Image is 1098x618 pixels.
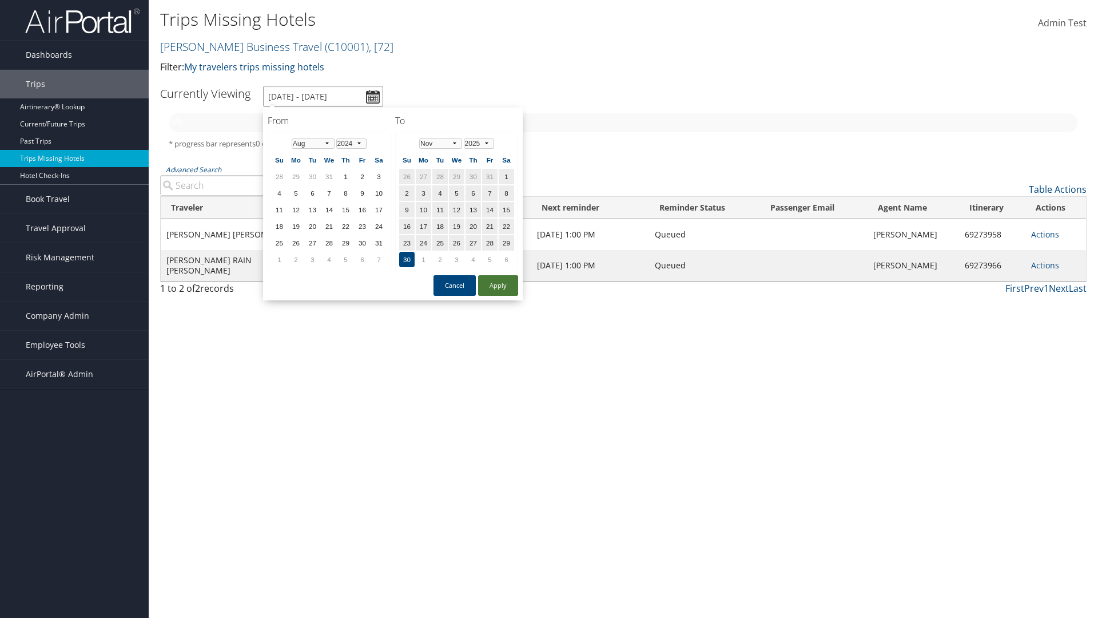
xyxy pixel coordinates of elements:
span: 0 out of 2 [256,138,289,149]
td: 29 [499,235,514,251]
td: 26 [399,169,415,184]
th: Sa [499,152,514,168]
td: 27 [305,235,320,251]
a: First [1005,282,1024,295]
a: Next [1049,282,1069,295]
td: 23 [399,235,415,251]
td: 6 [355,252,370,267]
td: 5 [449,185,464,201]
td: 3 [449,252,464,267]
span: Book Travel [26,185,70,213]
td: 24 [371,219,387,234]
td: 23 [355,219,370,234]
a: Actions [1031,260,1059,271]
th: We [449,152,464,168]
td: 26 [449,235,464,251]
td: 21 [321,219,337,234]
td: 30 [466,169,481,184]
span: Risk Management [26,243,94,272]
td: 30 [355,235,370,251]
th: Traveler: activate to sort column ascending [161,197,307,219]
td: 14 [321,202,337,217]
td: 31 [321,169,337,184]
td: 19 [288,219,304,234]
td: 1 [272,252,287,267]
span: ( C10001 ) [325,39,369,54]
h3: Currently Viewing [160,86,250,101]
td: 28 [321,235,337,251]
td: 25 [272,235,287,251]
td: 20 [305,219,320,234]
th: Reminder Status [649,197,759,219]
td: 8 [338,185,353,201]
img: airportal-logo.png [25,7,140,34]
h5: * progress bar represents overnights covered for the selected time period. [169,138,1078,149]
td: 69273958 [959,219,1025,250]
td: 14 [482,202,498,217]
th: Mo [288,152,304,168]
td: 12 [449,202,464,217]
td: 18 [272,219,287,234]
td: 25 [432,235,448,251]
div: 1 to 2 of records [160,282,379,301]
td: 11 [432,202,448,217]
td: 2 [399,185,415,201]
a: Table Actions [1029,183,1087,196]
th: Actions [1025,197,1086,219]
td: 28 [482,235,498,251]
td: 12 [288,202,304,217]
td: [DATE] 1:00 PM [531,219,650,250]
td: 2 [288,252,304,267]
td: 5 [482,252,498,267]
button: Apply [478,275,518,296]
td: 18 [432,219,448,234]
td: 1 [416,252,431,267]
td: [PERSON_NAME] [868,250,959,281]
td: 1 [499,169,514,184]
td: 7 [482,185,498,201]
td: Queued [649,219,759,250]
td: 3 [416,185,431,201]
td: 5 [288,185,304,201]
th: Agent Name [868,197,959,219]
th: Itinerary [959,197,1025,219]
td: 28 [272,169,287,184]
h4: From [268,114,391,127]
td: 2 [355,169,370,184]
td: 28 [432,169,448,184]
td: 9 [355,185,370,201]
td: 6 [499,252,514,267]
th: We [321,152,337,168]
td: 2 [432,252,448,267]
td: 10 [371,185,387,201]
td: 4 [466,252,481,267]
td: 26 [288,235,304,251]
a: Prev [1024,282,1044,295]
td: 27 [466,235,481,251]
td: [DATE] 1:00 PM [531,250,650,281]
input: Advanced Search [160,175,379,196]
td: 16 [399,219,415,234]
td: [PERSON_NAME] RAIN [PERSON_NAME] [161,250,307,281]
td: 17 [371,202,387,217]
th: Next reminder [531,197,650,219]
td: 8 [499,185,514,201]
th: Su [272,152,287,168]
td: 30 [399,252,415,267]
td: 31 [482,169,498,184]
td: 13 [466,202,481,217]
td: 6 [466,185,481,201]
h4: To [395,114,518,127]
td: 69273966 [959,250,1025,281]
button: Cancel [433,275,476,296]
td: 29 [338,235,353,251]
td: 19 [449,219,464,234]
td: 10 [416,202,431,217]
td: 21 [482,219,498,234]
span: Dashboards [26,41,72,69]
span: Company Admin [26,302,89,330]
p: Filter: [160,60,778,75]
th: Tu [305,152,320,168]
a: Actions [1031,229,1059,240]
span: 2 [195,282,200,295]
